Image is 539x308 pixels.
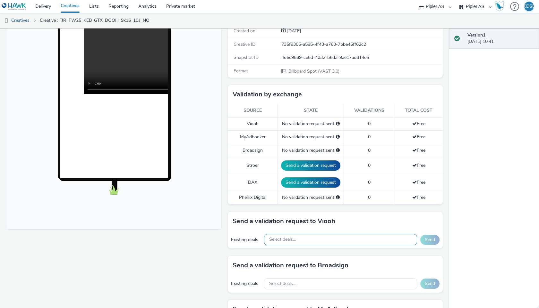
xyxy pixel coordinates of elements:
[228,157,278,174] td: Stroer
[495,1,507,12] a: Hawk Academy
[234,68,248,74] span: Format
[368,179,371,185] span: 0
[467,32,534,45] div: [DATE] 10:41
[344,104,395,117] th: Validations
[231,237,261,243] div: Existing deals
[233,261,348,270] h3: Send a validation request to Broadsign
[336,121,340,127] div: Please select a deal below and click on Send to send a validation request to Viooh.
[234,41,255,47] span: Creative ID
[281,121,340,127] div: No validation request sent
[228,131,278,144] td: MyAdbooker
[228,174,278,191] td: DAX
[368,121,371,127] span: 0
[233,90,302,99] h3: Validation by exchange
[281,160,340,171] button: Send a validation request
[269,281,296,287] span: Select deals...
[288,68,339,74] span: Billboard Spot (VAST 3.0)
[368,147,371,153] span: 0
[395,104,443,117] th: Total cost
[336,147,340,154] div: Please select a deal below and click on Send to send a validation request to Broadsign.
[412,147,425,153] span: Free
[420,279,440,289] button: Send
[281,54,442,61] div: 4d6c9589-ce5d-4032-b6d3-9ae17ad814c6
[231,280,261,287] div: Existing deals
[3,18,10,24] img: dooh
[368,162,371,168] span: 0
[286,28,301,34] div: Creation 19 August 2025, 10:41
[281,177,340,188] button: Send a validation request
[281,147,340,154] div: No validation request sent
[228,191,278,204] td: Phenix Digital
[368,194,371,200] span: 0
[281,134,340,140] div: No validation request sent
[269,237,296,242] span: Select deals...
[412,194,425,200] span: Free
[281,41,442,48] div: 735f9305-a595-4f43-a763-7bbe45ff62c2
[2,3,26,11] img: undefined Logo
[336,134,340,140] div: Please select a deal below and click on Send to send a validation request to MyAdbooker.
[233,216,335,226] h3: Send a validation request to Viooh
[228,104,278,117] th: Source
[336,194,340,201] div: Please select a deal below and click on Send to send a validation request to Phenix Digital.
[412,179,425,185] span: Free
[286,28,301,34] span: [DATE]
[467,32,485,38] strong: Version 1
[495,1,504,12] img: Hawk Academy
[368,134,371,140] span: 0
[234,28,255,34] span: Created on
[228,117,278,130] td: Viooh
[523,2,535,11] div: KDSB
[234,54,259,61] span: Snapshot ID
[412,134,425,140] span: Free
[281,194,340,201] div: No validation request sent
[420,235,440,245] button: Send
[37,13,153,28] a: Creative : FJR_FW25_KEB_GTX_DOOH_9x16_10s_NO
[412,121,425,127] span: Free
[412,162,425,168] span: Free
[228,144,278,157] td: Broadsign
[278,104,344,117] th: State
